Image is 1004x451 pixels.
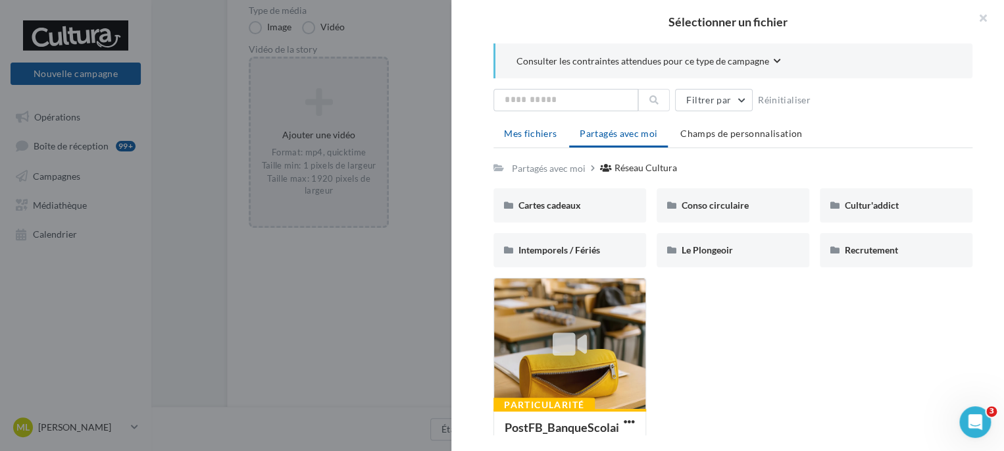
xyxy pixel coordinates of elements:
span: Conso circulaire [682,199,749,211]
button: Consulter les contraintes attendues pour ce type de campagne [516,54,781,70]
button: Réinitialiser [753,92,816,108]
span: Cartes cadeaux [518,199,581,211]
div: Réseau Cultura [615,161,677,174]
button: Filtrer par [675,89,753,111]
div: Partagés avec moi [512,162,586,175]
span: Le Plongeoir [682,244,733,255]
span: Champs de personnalisation [680,128,802,139]
span: Cultur'addict [845,199,899,211]
iframe: Intercom live chat [959,406,991,438]
div: Particularité [493,398,595,412]
span: Recrutement [845,244,898,255]
span: 3 [986,406,997,417]
h2: Sélectionner un fichier [472,16,983,28]
span: Intemporels / Fériés [518,244,600,255]
span: Partagés avec moi [580,128,657,139]
span: PostFB_BanqueScolaire [505,420,619,450]
span: Consulter les contraintes attendues pour ce type de campagne [516,55,769,68]
span: Mes fichiers [504,128,557,139]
